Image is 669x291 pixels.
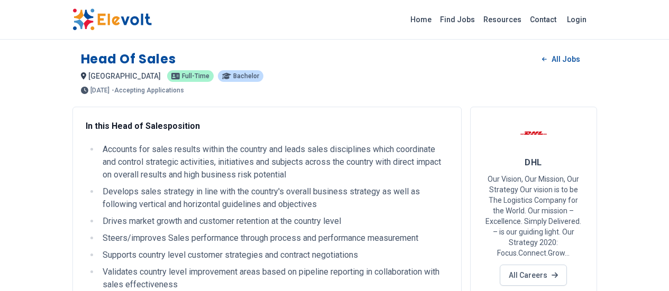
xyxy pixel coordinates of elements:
[99,266,448,291] li: Validates country level improvement areas based on pipeline reporting in collaboration with sales...
[525,157,542,167] span: DHL
[72,8,152,31] img: Elevolt
[534,51,588,67] a: All Jobs
[81,51,176,68] h1: Head of Sales
[90,87,109,93] span: [DATE]
[112,87,184,93] p: - Accepting Applications
[99,215,448,228] li: Drives market growth and customer retention at the country level
[99,232,448,245] li: Steers/improves Sales performance through process and performance measurement
[182,73,209,79] span: Full-time
[479,11,526,28] a: Resources
[526,11,561,28] a: Contact
[436,11,479,28] a: Find Jobs
[483,174,584,258] p: Our Vision, Our Mission, Our Strategy Our vision is to be The Logistics Company for the World. Ou...
[99,143,448,181] li: Accounts for sales results within the country and leads sales disciplines which coordinate and co...
[168,121,200,131] strong: position
[88,72,161,80] span: [GEOGRAPHIC_DATA]
[99,185,448,211] li: Develops sales strategy in line with the country's overall business strategy as well as following...
[406,11,436,28] a: Home
[561,9,593,30] a: Login
[520,120,547,146] img: DHL
[99,249,448,261] li: Supports country level customer strategies and contract negotiations
[86,121,168,131] strong: In this Head of Sales
[233,73,259,79] span: Bachelor
[500,265,567,286] a: All Careers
